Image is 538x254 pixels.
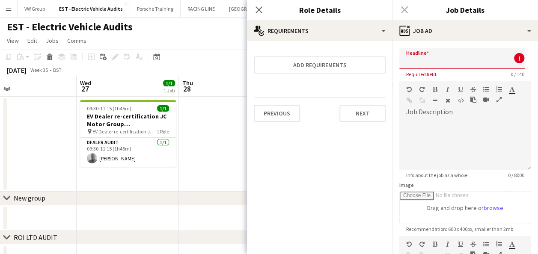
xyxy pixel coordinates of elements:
[399,71,444,77] span: Required field.
[87,105,131,112] span: 09:30-11:15 (1h45m)
[67,37,86,44] span: Comms
[483,86,489,93] button: Unordered List
[445,97,451,104] button: Clear Formatting
[64,35,90,46] a: Comms
[406,86,412,93] button: Undo
[181,84,193,94] span: 28
[14,233,57,242] div: ROI LTD AUDIT
[130,0,181,17] button: Porsche Training
[470,241,476,248] button: Strikethrough
[509,241,515,248] button: Text Color
[399,226,520,232] span: Recommendation: 600 x 400px, smaller than 2mb
[52,0,130,17] button: EST - Electric Vehicle Audits
[445,86,451,93] button: Italic
[254,105,300,122] button: Previous
[432,86,438,93] button: Bold
[504,71,531,77] span: 0 / 140
[470,96,476,103] button: Paste as plain text
[79,84,91,94] span: 27
[496,96,502,103] button: Fullscreen
[80,112,176,128] h3: EV Dealer re-certification JC Motor Group [GEOGRAPHIC_DATA] 3JG 270825 @ 0930
[53,67,62,73] div: BST
[7,66,27,74] div: [DATE]
[458,86,464,93] button: Underline
[42,35,62,46] a: Jobs
[247,4,392,15] h3: Role Details
[483,241,489,248] button: Unordered List
[406,241,412,248] button: Undo
[80,79,91,87] span: Wed
[92,128,157,135] span: EV Dealer re-certification JC Motor Group [GEOGRAPHIC_DATA] 3JG 270825 @ 0930
[496,241,502,248] button: Ordered List
[3,35,22,46] a: View
[247,21,392,41] div: Requirements
[80,138,176,167] app-card-role: Dealer Audit1/109:30-11:15 (1h45m)[PERSON_NAME]
[445,241,451,248] button: Italic
[470,86,476,93] button: Strikethrough
[501,172,531,178] span: 0 / 8000
[80,100,176,167] app-job-card: 09:30-11:15 (1h45m)1/1EV Dealer re-certification JC Motor Group [GEOGRAPHIC_DATA] 3JG 270825 @ 09...
[254,56,386,74] button: Add requirements
[496,86,502,93] button: Ordered List
[181,0,222,17] button: RACING LINE
[46,37,59,44] span: Jobs
[392,21,538,41] div: Job Ad
[339,105,386,122] button: Next
[28,67,50,73] span: Week 35
[432,241,438,248] button: Bold
[483,96,489,103] button: Insert video
[163,87,175,94] div: 1 Job
[222,0,283,17] button: [GEOGRAPHIC_DATA]
[509,86,515,93] button: Text Color
[399,172,474,178] span: Info about the job as a whole
[432,97,438,104] button: Horizontal Line
[458,97,464,104] button: HTML Code
[18,0,52,17] button: VW Group
[7,21,133,33] h1: EST - Electric Vehicle Audits
[7,37,19,44] span: View
[27,37,37,44] span: Edit
[182,79,193,87] span: Thu
[419,241,425,248] button: Redo
[163,80,175,86] span: 1/1
[157,105,169,112] span: 1/1
[157,128,169,135] span: 1 Role
[14,194,45,202] div: New group
[24,35,41,46] a: Edit
[419,86,425,93] button: Redo
[458,241,464,248] button: Underline
[392,4,538,15] h3: Job Details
